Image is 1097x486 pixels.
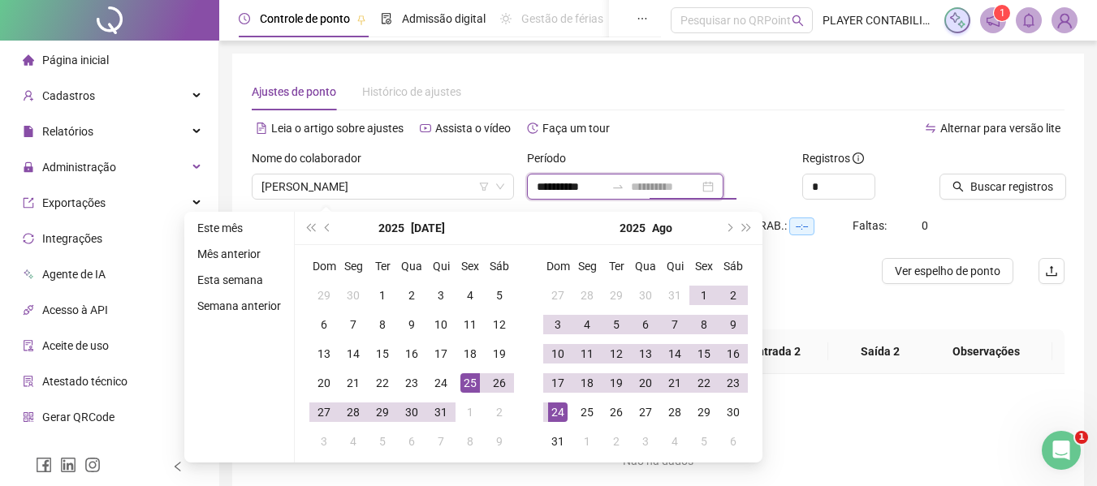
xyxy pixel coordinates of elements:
td: 2025-08-09 [485,427,514,456]
button: month panel [411,212,445,244]
td: 2025-08-17 [543,368,572,398]
span: export [23,197,34,209]
span: PLAYER CONTABILIDADE - [PERSON_NAME] [823,11,935,29]
div: 15 [694,344,714,363]
span: user-add [23,90,34,101]
div: 23 [723,373,743,393]
div: 17 [431,344,451,363]
th: Ter [602,252,631,281]
button: year panel [620,212,646,244]
div: 22 [694,373,714,393]
span: search [792,15,804,27]
th: Qua [631,252,660,281]
td: 2025-07-18 [456,339,485,368]
span: audit [23,340,34,351]
button: super-prev-year [301,212,319,244]
td: 2025-08-01 [456,398,485,427]
td: 2025-07-14 [339,339,368,368]
span: clock-circle [239,13,250,24]
div: 15 [373,344,392,363]
label: Período [527,149,577,167]
span: filter [479,182,489,191]
span: ellipsis [637,13,648,24]
div: 4 [665,432,685,451]
td: 2025-08-23 [719,368,748,398]
td: 2025-08-28 [660,398,689,427]
div: 10 [431,315,451,334]
td: 2025-08-13 [631,339,660,368]
td: 2025-08-30 [719,398,748,427]
td: 2025-08-31 [543,427,572,456]
button: Buscar registros [939,174,1066,200]
span: Registros [802,149,864,167]
span: pushpin [356,15,366,24]
div: 8 [460,432,480,451]
td: 2025-07-03 [426,281,456,310]
th: Qua [397,252,426,281]
span: lock [23,161,34,173]
div: 5 [694,432,714,451]
span: Integrações [42,232,102,245]
div: 18 [577,373,597,393]
th: Observações [920,329,1052,374]
th: Sex [456,252,485,281]
div: 28 [343,402,363,422]
div: 8 [694,315,714,334]
td: 2025-08-04 [572,310,602,339]
td: 2025-08-03 [543,310,572,339]
td: 2025-08-05 [602,310,631,339]
div: 31 [665,286,685,305]
div: 3 [431,286,451,305]
td: 2025-07-28 [572,281,602,310]
button: next-year [719,212,737,244]
span: Alternar para versão lite [940,122,1060,135]
td: 2025-07-01 [368,281,397,310]
td: 2025-07-04 [456,281,485,310]
td: 2025-08-11 [572,339,602,368]
div: 7 [665,315,685,334]
div: 30 [636,286,655,305]
td: 2025-08-04 [339,427,368,456]
td: 2025-06-29 [309,281,339,310]
td: 2025-07-22 [368,368,397,398]
td: 2025-08-07 [660,310,689,339]
td: 2025-09-02 [602,427,631,456]
div: 13 [314,344,334,363]
div: 4 [577,315,597,334]
span: to [611,180,624,193]
span: SUELMA PASCOAL PEREIRA [261,174,504,199]
th: Sáb [719,252,748,281]
span: api [23,304,34,316]
span: file-text [256,123,267,134]
div: 30 [343,286,363,305]
td: 2025-07-09 [397,310,426,339]
span: sync [23,233,34,244]
td: 2025-08-06 [631,310,660,339]
div: 9 [402,315,421,334]
div: 20 [314,373,334,393]
td: 2025-08-21 [660,368,689,398]
div: 4 [343,432,363,451]
div: 7 [431,432,451,451]
div: 27 [636,402,655,422]
span: search [952,181,964,192]
span: file [23,126,34,137]
button: year panel [378,212,404,244]
td: 2025-07-07 [339,310,368,339]
td: 2025-08-12 [602,339,631,368]
div: 16 [723,344,743,363]
div: 3 [636,432,655,451]
th: Entrada 2 [724,329,828,374]
th: Seg [572,252,602,281]
sup: 1 [994,5,1010,21]
td: 2025-07-27 [543,281,572,310]
li: Esta semana [191,270,287,290]
div: 29 [694,402,714,422]
td: 2025-08-27 [631,398,660,427]
div: 17 [548,373,568,393]
iframe: Intercom live chat [1042,431,1081,470]
span: facebook [36,457,52,473]
td: 2025-08-02 [719,281,748,310]
span: linkedin [60,457,76,473]
span: Faça um tour [542,122,610,135]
